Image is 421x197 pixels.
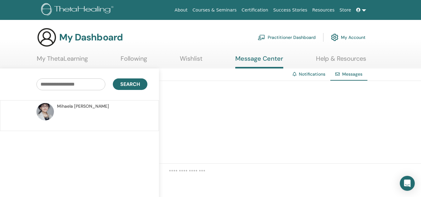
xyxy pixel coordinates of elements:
img: chalkboard-teacher.svg [258,35,265,40]
span: Search [120,81,140,87]
a: Message Center [235,55,283,68]
a: My ThetaLearning [37,55,88,67]
a: Help & Resources [316,55,366,67]
img: logo.png [41,3,116,17]
div: Open Intercom Messenger [400,176,415,191]
a: Wishlist [180,55,203,67]
a: Courses & Seminars [190,4,239,16]
a: Practitioner Dashboard [258,30,316,44]
a: Notifications [299,71,325,77]
span: Mihaela [PERSON_NAME] [57,103,109,110]
a: About [172,4,190,16]
a: Success Stories [271,4,310,16]
span: Messages [342,71,362,77]
h3: My Dashboard [59,32,123,43]
a: Store [337,4,354,16]
a: Certification [239,4,270,16]
img: generic-user-icon.jpg [37,27,57,47]
a: Resources [310,4,337,16]
img: cog.svg [331,32,338,43]
button: Search [113,78,147,90]
a: My Account [331,30,366,44]
a: Following [121,55,147,67]
img: default.jpg [36,103,54,120]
